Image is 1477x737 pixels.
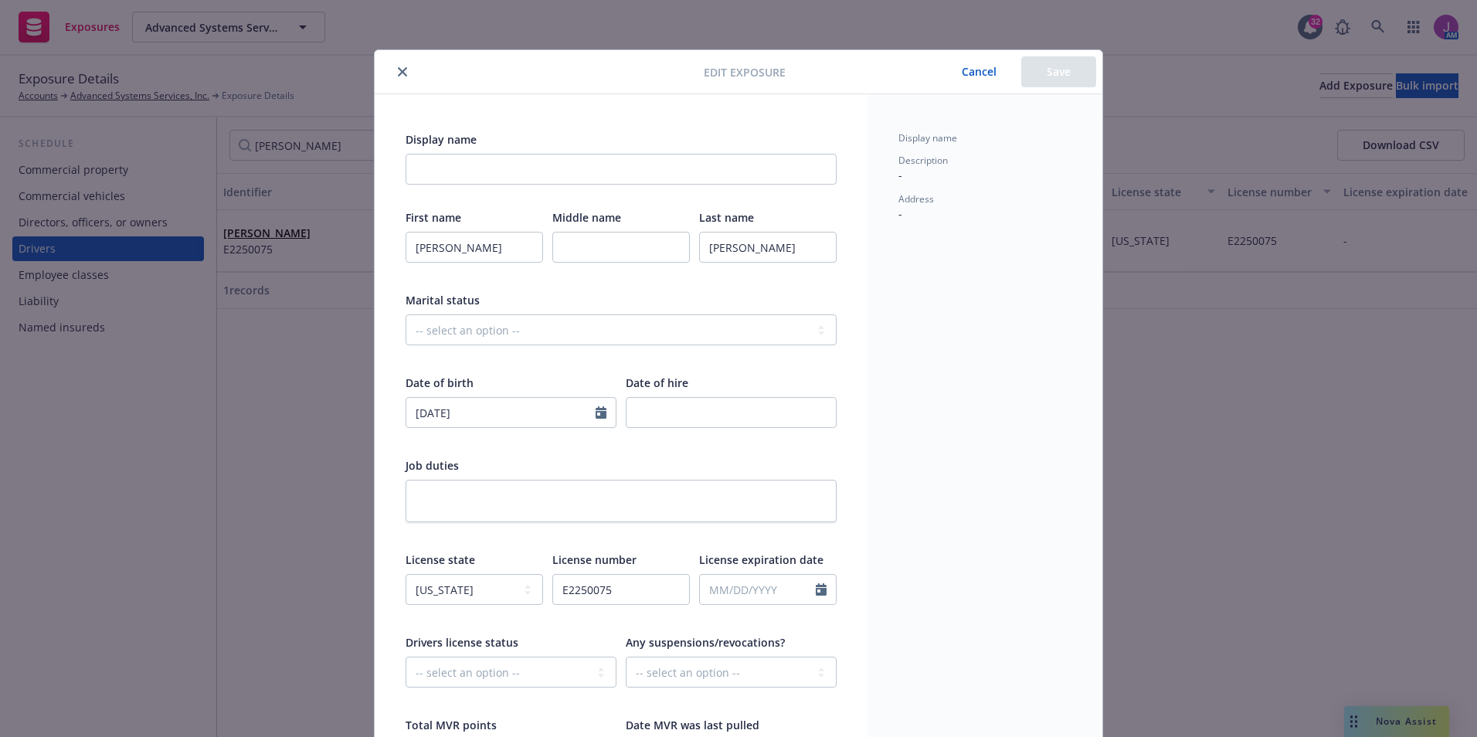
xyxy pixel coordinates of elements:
[700,575,816,604] input: MM/DD/YYYY
[406,718,497,732] span: Total MVR points
[393,63,412,81] button: close
[406,375,474,390] span: Date of birth
[699,210,754,225] span: Last name
[816,583,827,596] svg: Calendar
[626,718,759,732] span: Date MVR was last pulled
[596,406,606,419] svg: Calendar
[406,398,596,427] input: MM/DD/YYYY
[704,64,786,80] span: Edit exposure
[699,552,823,567] span: License expiration date
[898,131,957,144] span: Display name
[552,210,621,225] span: Middle name
[626,635,785,650] span: Any suspensions/revocations?
[937,56,1021,87] button: Cancel
[898,206,902,221] span: -
[406,458,459,473] span: Job duties
[406,635,518,650] span: Drivers license status
[898,154,948,167] span: Description
[552,552,637,567] span: License number
[898,168,902,182] span: -
[406,210,461,225] span: First name
[898,192,934,205] span: Address
[406,552,475,567] span: License state
[626,375,688,390] span: Date of hire
[406,293,480,307] span: Marital status
[406,132,477,147] span: Display name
